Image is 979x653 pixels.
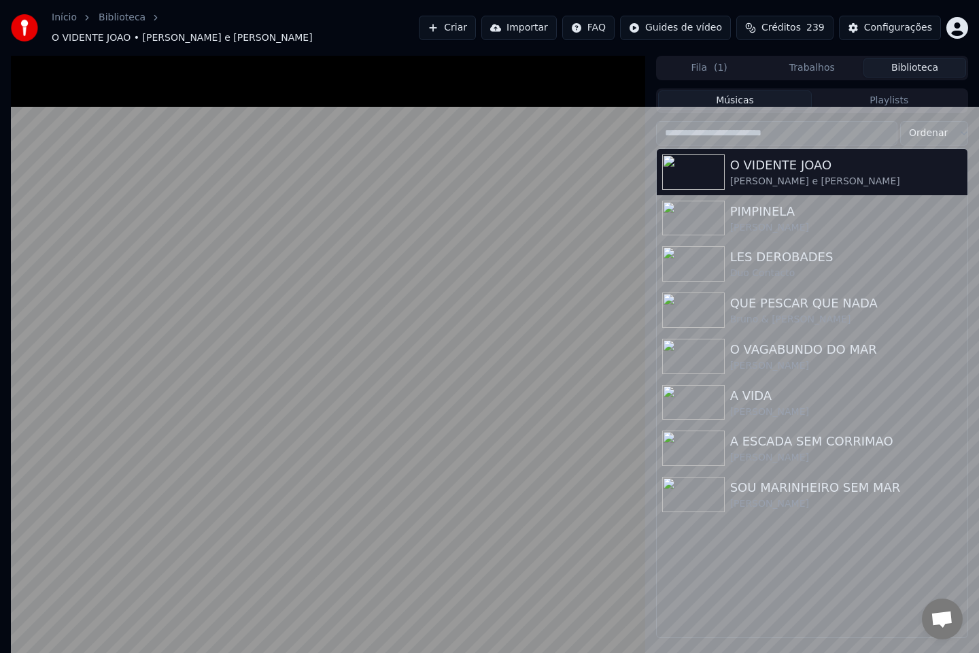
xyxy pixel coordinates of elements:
div: O VIDENTE JOAO [730,156,962,175]
a: Início [52,11,77,24]
button: Criar [419,16,476,40]
button: Créditos239 [736,16,834,40]
a: Biblioteca [99,11,145,24]
div: A ESCADA SEM CORRIMAO [730,432,962,451]
div: [PERSON_NAME] e [PERSON_NAME] [730,175,962,188]
div: O VAGABUNDO DO MAR [730,340,962,359]
span: 239 [806,21,825,35]
button: Configurações [839,16,941,40]
div: [PERSON_NAME] [730,405,962,419]
button: Biblioteca [863,58,966,78]
div: [PERSON_NAME] [730,451,962,465]
div: A VIDA [730,386,962,405]
div: [PERSON_NAME] [730,221,962,235]
button: Músicas [658,90,812,110]
div: Duo Contacto [730,267,962,280]
img: youka [11,14,38,41]
nav: breadcrumb [52,11,419,45]
span: ( 1 ) [714,61,727,75]
div: LES DEROBADES [730,248,962,267]
div: Open chat [922,599,963,639]
div: SOU MARINHEIRO SEM MAR [730,478,962,497]
button: FAQ [562,16,615,40]
div: Configurações [864,21,932,35]
span: Créditos [761,21,801,35]
button: Fila [658,58,761,78]
button: Trabalhos [761,58,863,78]
span: Ordenar [909,127,948,140]
span: O VIDENTE JOAO • [PERSON_NAME] e [PERSON_NAME] [52,31,313,45]
button: Playlists [812,90,966,110]
button: Guides de vídeo [620,16,731,40]
div: [PERSON_NAME] [730,359,962,373]
div: PIMPINELA [730,202,962,221]
div: QUE PESCAR QUE NADA [730,294,962,313]
button: Importar [481,16,557,40]
div: Bruno & [PERSON_NAME] [730,313,962,326]
div: [PERSON_NAME] [730,497,962,511]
